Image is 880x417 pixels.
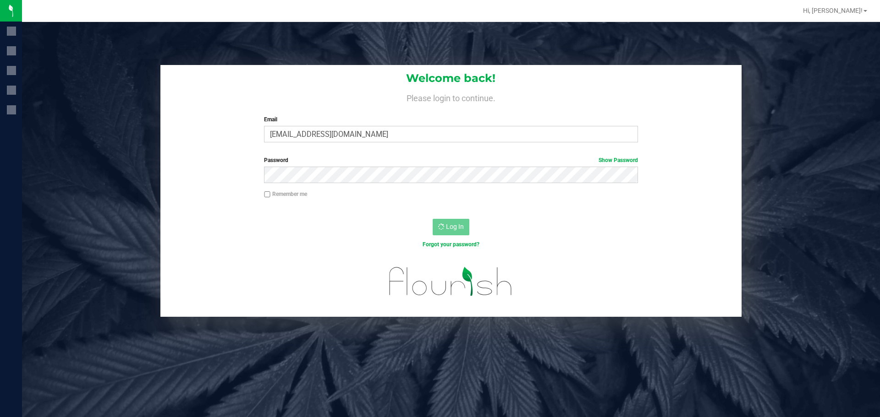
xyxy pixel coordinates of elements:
[264,190,307,198] label: Remember me
[264,157,288,163] span: Password
[160,72,742,84] h1: Welcome back!
[423,241,479,248] a: Forgot your password?
[599,157,638,163] a: Show Password
[160,92,742,103] h4: Please login to continue.
[264,115,638,124] label: Email
[433,219,469,235] button: Log In
[378,258,523,305] img: flourish_logo.svg
[446,223,464,230] span: Log In
[264,191,270,198] input: Remember me
[803,7,863,14] span: Hi, [PERSON_NAME]!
